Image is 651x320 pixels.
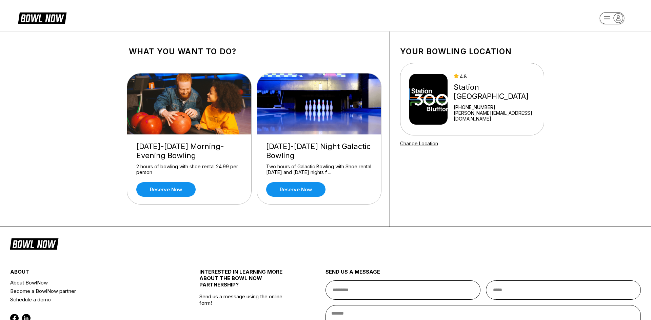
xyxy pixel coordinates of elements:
[400,47,544,56] h1: Your bowling location
[136,182,196,197] a: Reserve now
[266,164,372,175] div: Two hours of Galactic Bowling with Shoe rental [DATE] and [DATE] nights f ...
[127,73,252,134] img: Friday-Sunday Morning-Evening Bowling
[325,269,641,280] div: send us a message
[257,73,382,134] img: Friday-Saturday Night Galactic Bowling
[266,142,372,160] div: [DATE]-[DATE] Night Galactic Bowling
[409,74,448,125] img: Station 300 Bluffton
[10,278,168,287] a: About BowlNow
[454,104,541,110] div: [PHONE_NUMBER]
[400,141,438,146] a: Change Location
[199,269,294,293] div: INTERESTED IN LEARNING MORE ABOUT THE BOWL NOW PARTNERSHIP?
[10,295,168,304] a: Schedule a demo
[266,182,325,197] a: Reserve now
[454,83,541,101] div: Station [GEOGRAPHIC_DATA]
[454,73,541,79] div: 4.8
[454,110,541,122] a: [PERSON_NAME][EMAIL_ADDRESS][DOMAIN_NAME]
[129,47,379,56] h1: What you want to do?
[136,142,242,160] div: [DATE]-[DATE] Morning-Evening Bowling
[136,164,242,175] div: 2 hours of bowling with shoe rental 24.99 per person
[10,269,168,278] div: about
[10,287,168,295] a: Become a BowlNow partner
